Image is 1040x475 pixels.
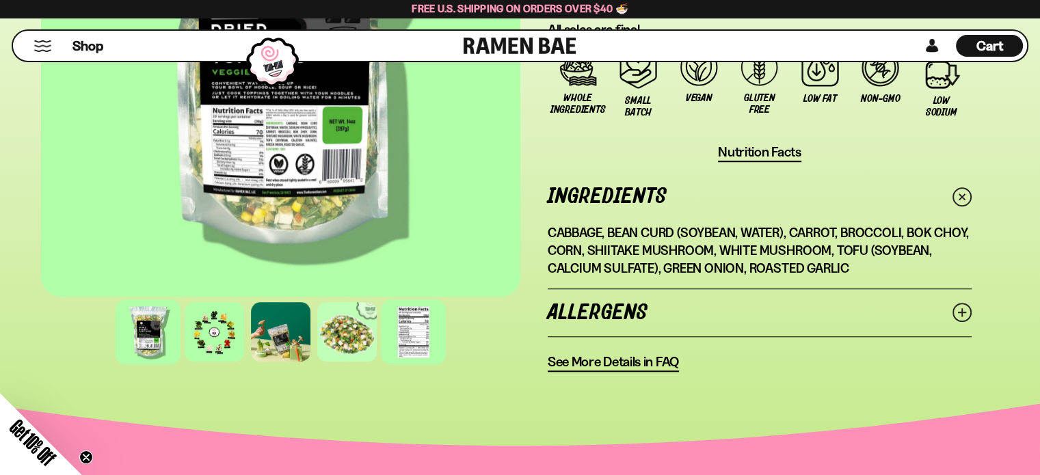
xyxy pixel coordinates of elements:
[548,353,679,370] span: See More Details in FAQ
[72,37,103,55] span: Shop
[548,224,972,277] p: Cabbage, Bean Curd (Soybean, Water), Carrot, Broccoli, Bok Choy, Corn, Shiitake Mushroom, White M...
[548,353,679,372] a: See More Details in FAQ
[548,289,972,336] a: Allergens
[6,416,59,469] span: Get 10% Off
[718,144,801,162] button: Nutrition Facts
[34,40,52,52] button: Mobile Menu Trigger
[550,92,605,116] span: Whole Ingredients
[615,95,662,118] span: Small Batch
[686,92,712,104] span: Vegan
[956,31,1023,61] a: Cart
[918,95,965,118] span: Low Sodium
[718,144,801,161] span: Nutrition Facts
[803,93,836,105] span: Low Fat
[861,93,900,105] span: Non-GMO
[548,173,972,220] a: Ingredients
[736,92,783,116] span: Gluten Free
[976,38,1003,54] span: Cart
[72,35,103,57] a: Shop
[79,450,93,464] button: Close teaser
[412,2,628,15] span: Free U.S. Shipping on Orders over $40 🍜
